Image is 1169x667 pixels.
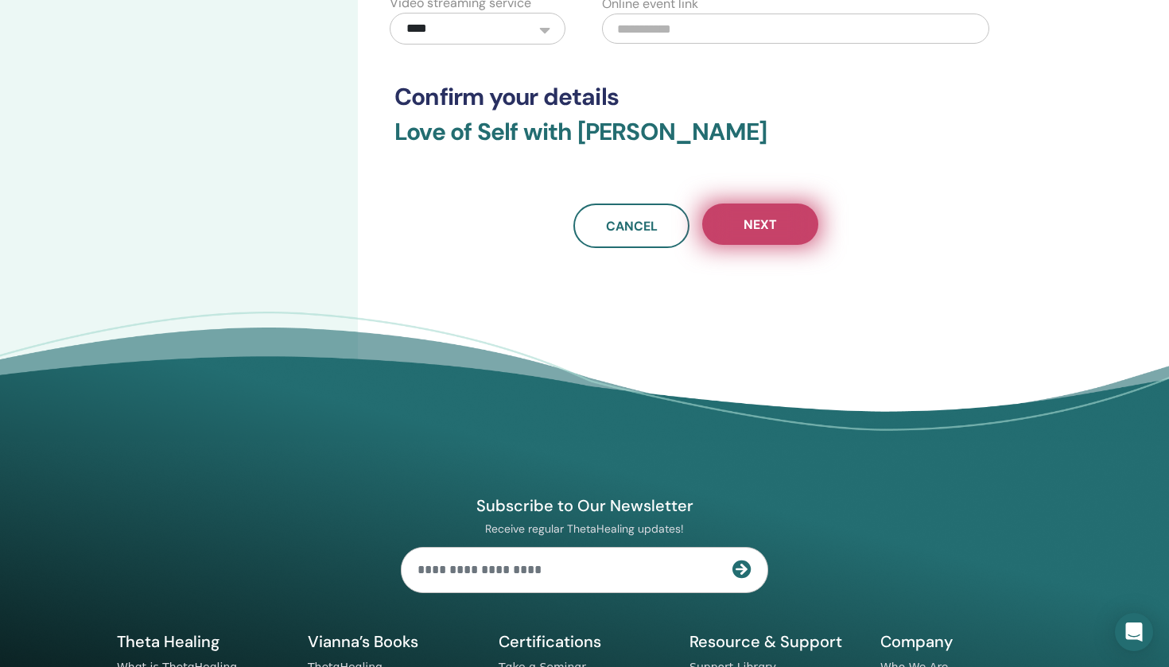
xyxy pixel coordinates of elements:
h4: Subscribe to Our Newsletter [401,495,768,516]
h5: Resource & Support [689,631,861,652]
h3: Love of Self with [PERSON_NAME] [394,118,997,165]
p: Receive regular ThetaHealing updates! [401,522,768,536]
span: Cancel [606,218,658,235]
h3: Confirm your details [394,83,997,111]
a: Cancel [573,204,689,248]
h5: Certifications [499,631,670,652]
h5: Theta Healing [117,631,289,652]
h5: Vianna’s Books [308,631,480,652]
h5: Company [880,631,1052,652]
button: Next [702,204,818,245]
div: Open Intercom Messenger [1115,613,1153,651]
span: Next [744,216,777,233]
